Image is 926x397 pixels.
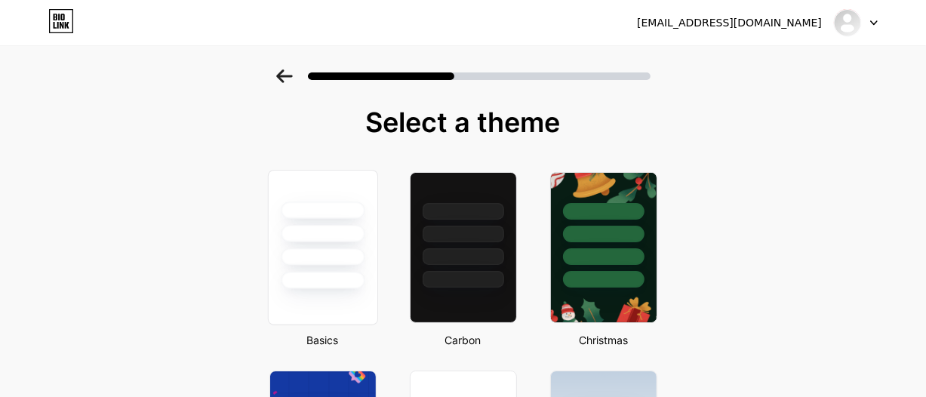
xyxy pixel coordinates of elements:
[637,15,822,31] div: [EMAIL_ADDRESS][DOMAIN_NAME]
[833,8,862,37] img: Sorn Ratha
[405,332,521,348] div: Carbon
[263,107,663,137] div: Select a theme
[546,332,662,348] div: Christmas
[265,332,381,348] div: Basics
